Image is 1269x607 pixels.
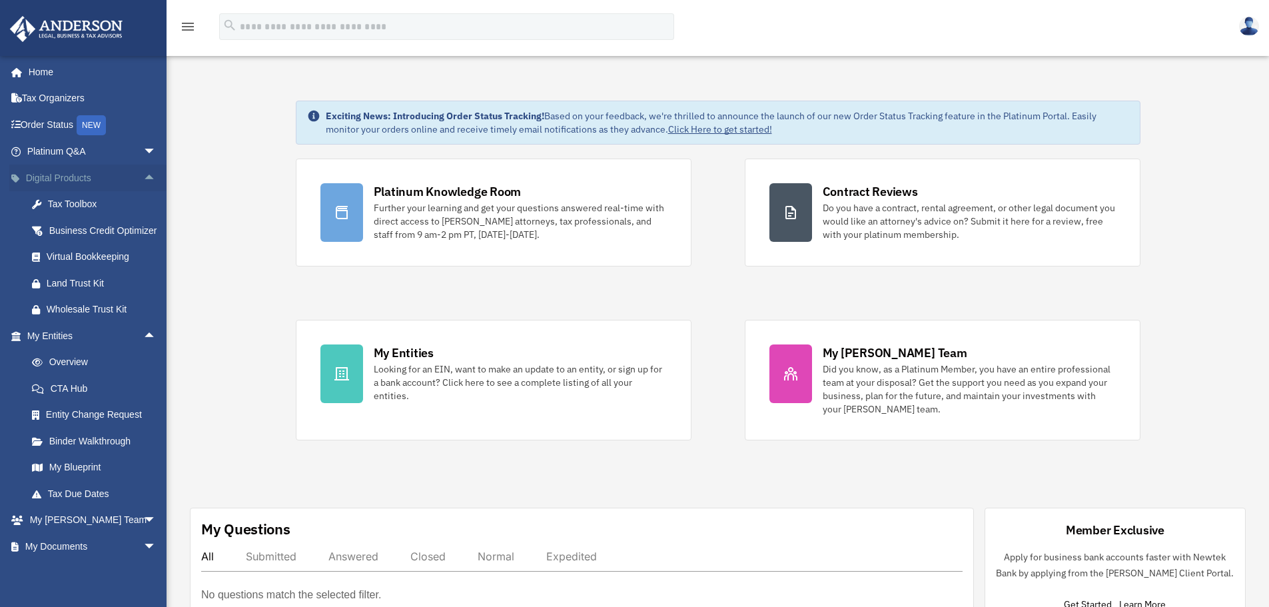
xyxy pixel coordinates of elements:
a: My Documentsarrow_drop_down [9,533,177,560]
a: My [PERSON_NAME] Team Did you know, as a Platinum Member, you have an entire professional team at... [745,320,1140,440]
span: arrow_drop_up [143,322,170,350]
a: My [PERSON_NAME] Teamarrow_drop_down [9,507,177,534]
a: menu [180,23,196,35]
div: Member Exclusive [1066,522,1164,538]
a: Digital Productsarrow_drop_up [9,165,177,191]
a: Click Here to get started! [668,123,772,135]
span: arrow_drop_down [143,533,170,560]
div: Closed [410,550,446,563]
div: My Entities [374,344,434,361]
a: Platinum Knowledge Room Further your learning and get your questions answered real-time with dire... [296,159,691,267]
div: Answered [328,550,378,563]
i: menu [180,19,196,35]
span: arrow_drop_up [143,165,170,192]
img: Anderson Advisors Platinum Portal [6,16,127,42]
p: No questions match the selected filter. [201,586,381,604]
a: My Blueprint [19,454,177,481]
a: CTA Hub [19,375,177,402]
div: Normal [478,550,514,563]
div: Land Trust Kit [47,275,160,292]
a: Land Trust Kit [19,270,177,297]
div: Expedited [546,550,597,563]
a: Platinum Q&Aarrow_drop_down [9,139,177,165]
span: arrow_drop_down [143,139,170,166]
div: Contract Reviews [823,183,918,200]
a: Overview [19,349,177,376]
div: Did you know, as a Platinum Member, you have an entire professional team at your disposal? Get th... [823,362,1116,416]
a: Tax Due Dates [19,480,177,507]
a: Contract Reviews Do you have a contract, rental agreement, or other legal document you would like... [745,159,1140,267]
a: Tax Toolbox [19,191,177,218]
div: My [PERSON_NAME] Team [823,344,967,361]
a: Tax Organizers [9,85,177,112]
a: Entity Change Request [19,402,177,428]
span: arrow_drop_down [143,560,170,587]
div: Do you have a contract, rental agreement, or other legal document you would like an attorney's ad... [823,201,1116,241]
div: Submitted [246,550,296,563]
a: My Entities Looking for an EIN, want to make an update to an entity, or sign up for a bank accoun... [296,320,691,440]
p: Apply for business bank accounts faster with Newtek Bank by applying from the [PERSON_NAME] Clien... [996,549,1234,582]
strong: Exciting News: Introducing Order Status Tracking! [326,110,544,122]
div: Wholesale Trust Kit [47,301,160,318]
div: Tax Toolbox [47,196,160,213]
a: Order StatusNEW [9,111,177,139]
div: Business Credit Optimizer [47,223,160,239]
a: Virtual Bookkeeping [19,244,177,271]
i: search [222,18,237,33]
span: arrow_drop_down [143,507,170,534]
div: Based on your feedback, we're thrilled to announce the launch of our new Order Status Tracking fe... [326,109,1129,136]
a: Wholesale Trust Kit [19,297,177,323]
a: Business Credit Optimizer [19,217,177,244]
div: NEW [77,115,106,135]
img: User Pic [1239,17,1259,36]
a: Billingarrow_drop_down [9,560,177,586]
div: Looking for an EIN, want to make an update to an entity, or sign up for a bank account? Click her... [374,362,667,402]
div: All [201,550,214,563]
div: My Questions [201,519,290,539]
a: Binder Walkthrough [19,428,177,454]
div: Platinum Knowledge Room [374,183,522,200]
div: Virtual Bookkeeping [47,249,160,265]
a: Home [9,59,170,85]
div: Further your learning and get your questions answered real-time with direct access to [PERSON_NAM... [374,201,667,241]
a: My Entitiesarrow_drop_up [9,322,177,349]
